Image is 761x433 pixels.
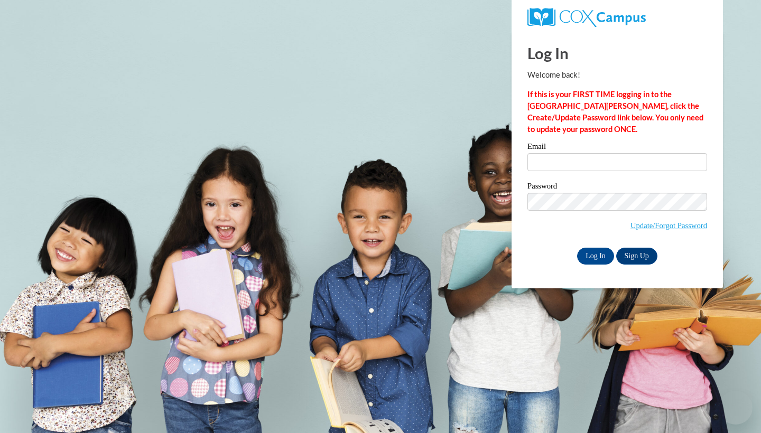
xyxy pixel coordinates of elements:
a: Sign Up [616,248,657,265]
input: Log In [577,248,614,265]
label: Password [527,182,707,193]
img: COX Campus [527,8,646,27]
label: Email [527,143,707,153]
h1: Log In [527,42,707,64]
a: COX Campus [527,8,707,27]
p: Welcome back! [527,69,707,81]
strong: If this is your FIRST TIME logging in to the [GEOGRAPHIC_DATA][PERSON_NAME], click the Create/Upd... [527,90,703,134]
iframe: Button to launch messaging window [719,391,753,425]
a: Update/Forgot Password [630,221,707,230]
